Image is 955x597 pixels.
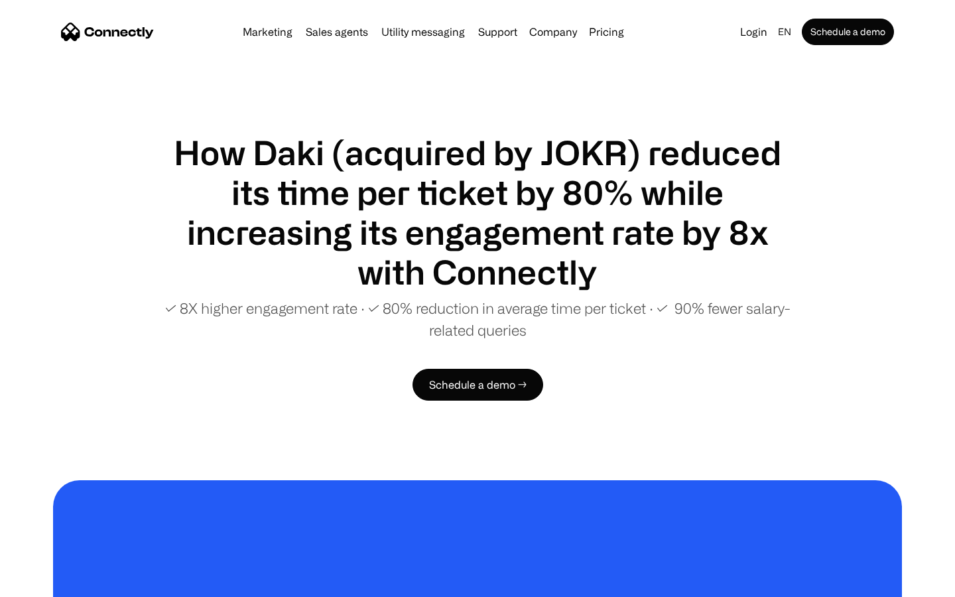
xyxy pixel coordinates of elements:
[61,22,154,42] a: home
[159,133,796,292] h1: How Daki (acquired by JOKR) reduced its time per ticket by 80% while increasing its engagement ra...
[778,23,791,41] div: en
[13,572,80,592] aside: Language selected: English
[159,297,796,341] p: ✓ 8X higher engagement rate ∙ ✓ 80% reduction in average time per ticket ∙ ✓ 90% fewer salary-rel...
[473,27,523,37] a: Support
[773,23,799,41] div: en
[300,27,373,37] a: Sales agents
[735,23,773,41] a: Login
[27,574,80,592] ul: Language list
[584,27,629,37] a: Pricing
[376,27,470,37] a: Utility messaging
[237,27,298,37] a: Marketing
[802,19,894,45] a: Schedule a demo
[529,23,577,41] div: Company
[413,369,543,401] a: Schedule a demo →
[525,23,581,41] div: Company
